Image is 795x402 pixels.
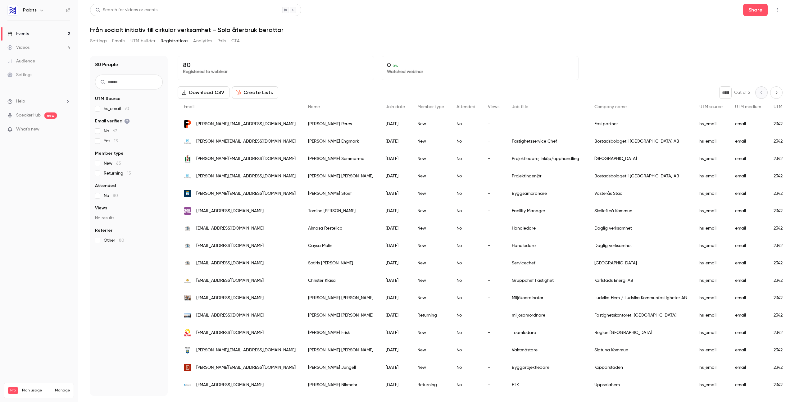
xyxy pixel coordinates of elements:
[729,115,767,133] div: email
[379,202,411,220] div: [DATE]
[63,127,70,132] iframe: Noticeable Trigger
[379,289,411,307] div: [DATE]
[302,376,379,394] div: [PERSON_NAME] Nikmehr
[729,220,767,237] div: email
[55,388,70,393] a: Manage
[482,254,506,272] div: -
[196,208,264,214] span: [EMAIL_ADDRESS][DOMAIN_NAME]
[411,254,450,272] div: New
[482,359,506,376] div: -
[482,237,506,254] div: -
[302,289,379,307] div: [PERSON_NAME] [PERSON_NAME]
[482,220,506,237] div: -
[482,150,506,167] div: -
[506,167,588,185] div: Projektingenjör
[512,105,528,109] span: Job title
[196,243,264,249] span: [EMAIL_ADDRESS][DOMAIN_NAME]
[196,173,296,180] span: [PERSON_NAME][EMAIL_ADDRESS][DOMAIN_NAME]
[450,167,482,185] div: No
[729,150,767,167] div: email
[457,105,475,109] span: Attended
[302,150,379,167] div: [PERSON_NAME] Sommarmo
[729,237,767,254] div: email
[482,289,506,307] div: -
[411,202,450,220] div: New
[379,220,411,237] div: [DATE]
[506,220,588,237] div: Handledare
[506,289,588,307] div: Miljökoordinator
[482,185,506,202] div: -
[302,167,379,185] div: [PERSON_NAME] [PERSON_NAME]
[588,150,693,167] div: [GEOGRAPHIC_DATA]
[588,220,693,237] div: Daglig verksamhet
[95,61,118,68] h1: 80 People
[196,138,296,145] span: [PERSON_NAME][EMAIL_ADDRESS][DOMAIN_NAME]
[588,289,693,307] div: Ludvika Hem / Ludvika Kommunfastigheter AB
[379,254,411,272] div: [DATE]
[729,272,767,289] div: email
[693,133,729,150] div: hs_email
[506,341,588,359] div: Vaktmästare
[184,155,191,162] img: malmo.se
[693,272,729,289] div: hs_email
[95,7,157,13] div: Search for videos or events
[770,86,783,99] button: Next page
[16,98,25,105] span: Help
[693,115,729,133] div: hs_email
[95,227,112,234] span: Referrer
[450,324,482,341] div: No
[184,120,191,128] img: fastpartner.se
[379,133,411,150] div: [DATE]
[450,254,482,272] div: No
[411,376,450,394] div: Returning
[450,150,482,167] div: No
[95,205,107,211] span: Views
[588,115,693,133] div: Fastpartner
[450,272,482,289] div: No
[411,220,450,237] div: New
[184,364,191,371] img: kopparstaden.se
[588,341,693,359] div: Sigtuna Kommun
[729,167,767,185] div: email
[729,376,767,394] div: email
[693,341,729,359] div: hs_email
[588,133,693,150] div: Bostadsbolaget i [GEOGRAPHIC_DATA] AB
[184,295,191,300] img: ludvikahem.se
[693,359,729,376] div: hs_email
[482,133,506,150] div: -
[693,220,729,237] div: hs_email
[196,347,296,354] span: [PERSON_NAME][EMAIL_ADDRESS][DOMAIN_NAME]
[95,183,116,189] span: Attended
[184,138,191,145] img: mjolbybostad.se
[506,237,588,254] div: Handledare
[450,237,482,254] div: No
[184,384,191,385] img: uppsalahem.se
[411,341,450,359] div: New
[7,58,35,64] div: Audience
[308,105,320,109] span: Name
[411,150,450,167] div: New
[113,129,117,133] span: 67
[104,237,124,244] span: Other
[196,156,296,162] span: [PERSON_NAME][EMAIL_ADDRESS][DOMAIN_NAME]
[482,202,506,220] div: -
[417,105,444,109] span: Member type
[729,307,767,324] div: email
[8,387,18,394] span: Pro
[184,346,191,354] img: sigtuna.se
[161,36,188,46] button: Registrations
[302,272,379,289] div: Christer Klasa
[193,36,212,46] button: Analytics
[16,126,39,133] span: What's new
[411,289,450,307] div: New
[196,295,264,301] span: [EMAIL_ADDRESS][DOMAIN_NAME]
[104,193,118,199] span: No
[379,376,411,394] div: [DATE]
[184,259,191,267] img: landskrona.se
[196,364,296,371] span: [PERSON_NAME][EMAIL_ADDRESS][DOMAIN_NAME]
[95,118,130,124] span: Email verified
[387,61,573,69] p: 0
[594,105,627,109] span: Company name
[16,112,41,119] a: SpeakerHub
[411,237,450,254] div: New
